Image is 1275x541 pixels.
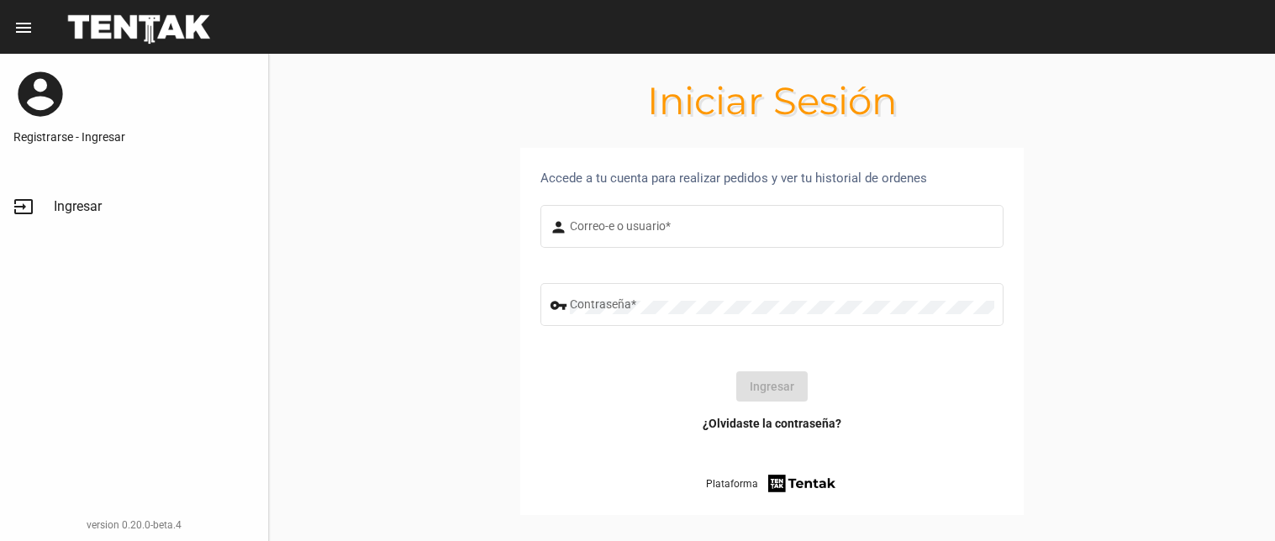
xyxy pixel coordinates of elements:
a: Registrarse - Ingresar [13,129,255,145]
span: Plataforma [706,475,758,492]
a: Plataforma [706,472,838,495]
a: ¿Olvidaste la contraseña? [703,415,841,432]
mat-icon: input [13,197,34,217]
div: Accede a tu cuenta para realizar pedidos y ver tu historial de ordenes [540,168,1004,188]
mat-icon: person [550,218,570,238]
div: version 0.20.0-beta.4 [13,517,255,533]
span: Ingresar [54,198,102,215]
mat-icon: menu [13,18,34,38]
img: tentak-firm.png [766,472,838,495]
h1: Iniciar Sesión [269,87,1275,114]
mat-icon: account_circle [13,67,67,121]
mat-icon: vpn_key [550,296,570,316]
button: Ingresar [736,371,808,402]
